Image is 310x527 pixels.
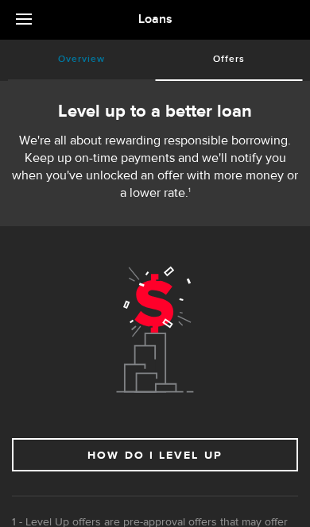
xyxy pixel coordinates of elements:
[12,99,298,125] h2: Level up to a better loan
[188,187,191,194] sup: 1
[8,40,302,81] ul: Tabs Navigation
[138,12,172,27] span: Loans
[155,40,302,79] a: Offers
[12,438,298,471] a: How do I Level Up
[12,133,298,202] p: We're all about rewarding responsible borrowing. Keep up on-time payments and we'll notify you wh...
[8,40,155,79] a: Overview
[13,6,60,54] button: Open LiveChat chat widget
